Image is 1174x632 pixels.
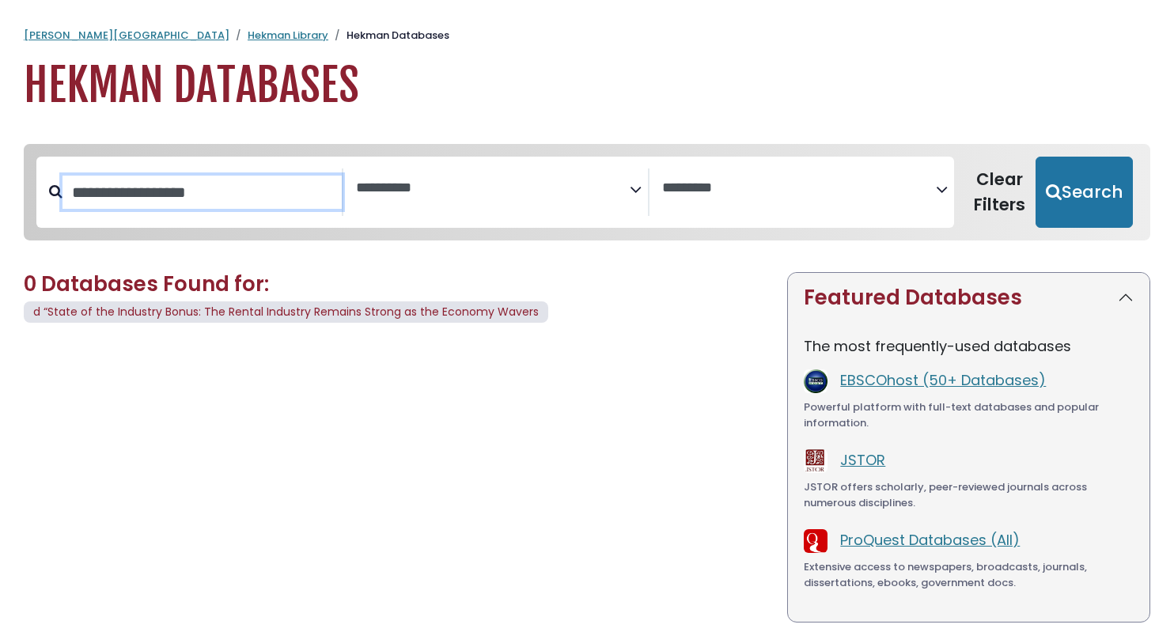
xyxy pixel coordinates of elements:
[248,28,328,43] a: Hekman Library
[662,180,936,197] textarea: Search
[840,530,1020,550] a: ProQuest Databases (All)
[840,450,885,470] a: JSTOR
[24,270,269,298] span: 0 Databases Found for:
[804,559,1134,590] div: Extensive access to newspapers, broadcasts, journals, dissertations, ebooks, government docs.
[804,479,1134,510] div: JSTOR offers scholarly, peer-reviewed journals across numerous disciplines.
[804,335,1134,357] p: The most frequently-used databases
[24,59,1150,112] h1: Hekman Databases
[804,399,1134,430] div: Powerful platform with full-text databases and popular information.
[840,370,1046,390] a: EBSCOhost (50+ Databases)
[33,304,539,320] span: d “State of the Industry Bonus: The Rental Industry Remains Strong as the Economy Wavers
[328,28,449,44] li: Hekman Databases
[1036,157,1133,228] button: Submit for Search Results
[356,180,630,197] textarea: Search
[964,157,1036,228] button: Clear Filters
[788,273,1149,323] button: Featured Databases
[24,28,1150,44] nav: breadcrumb
[24,144,1150,240] nav: Search filters
[62,176,342,209] input: Search database by title or keyword
[24,28,229,43] a: [PERSON_NAME][GEOGRAPHIC_DATA]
